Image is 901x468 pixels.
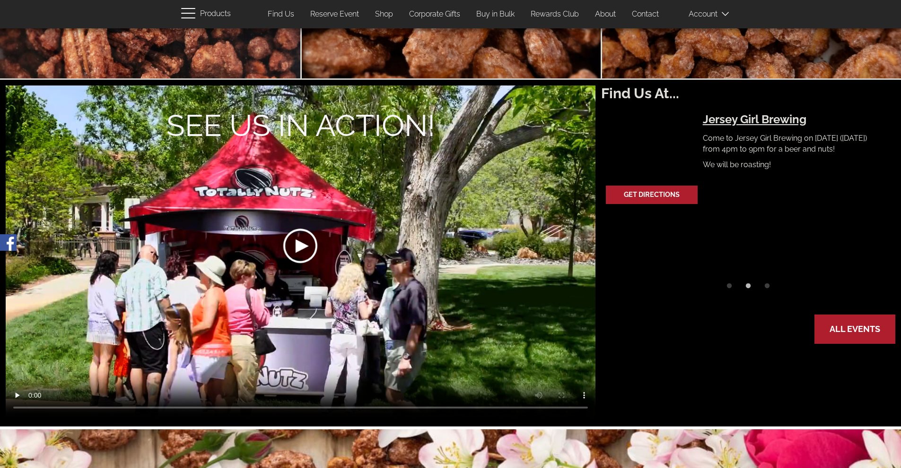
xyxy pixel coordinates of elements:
p: We will be roasting! [703,160,881,170]
button: 3 of 3 [760,281,774,296]
a: Corporate Gifts [402,5,467,24]
span: Products [200,7,231,21]
h2: Find Us At... [601,85,895,101]
a: All Events [815,315,894,343]
h3: Jersey Girl Brewing [703,113,881,126]
p: Come to Jersey Girl Brewing on [DATE] ([DATE]) from 4pm to 9pm for a beer and nuts! [703,133,881,155]
a: About [588,5,623,24]
button: 1 of 3 [722,281,736,296]
button: 2 of 3 [741,281,755,296]
a: Reserve Event [303,5,366,24]
a: Jersey Girl BrewingCome to Jersey Girl Brewing on [DATE] ([DATE]) from 4pm to 9pm for a beer and ... [606,113,883,170]
a: Get Directions [607,187,696,203]
a: Rewards Club [524,5,586,24]
a: Shop [368,5,400,24]
a: Buy in Bulk [469,5,522,24]
a: Contact [625,5,666,24]
a: Find Us [261,5,301,24]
